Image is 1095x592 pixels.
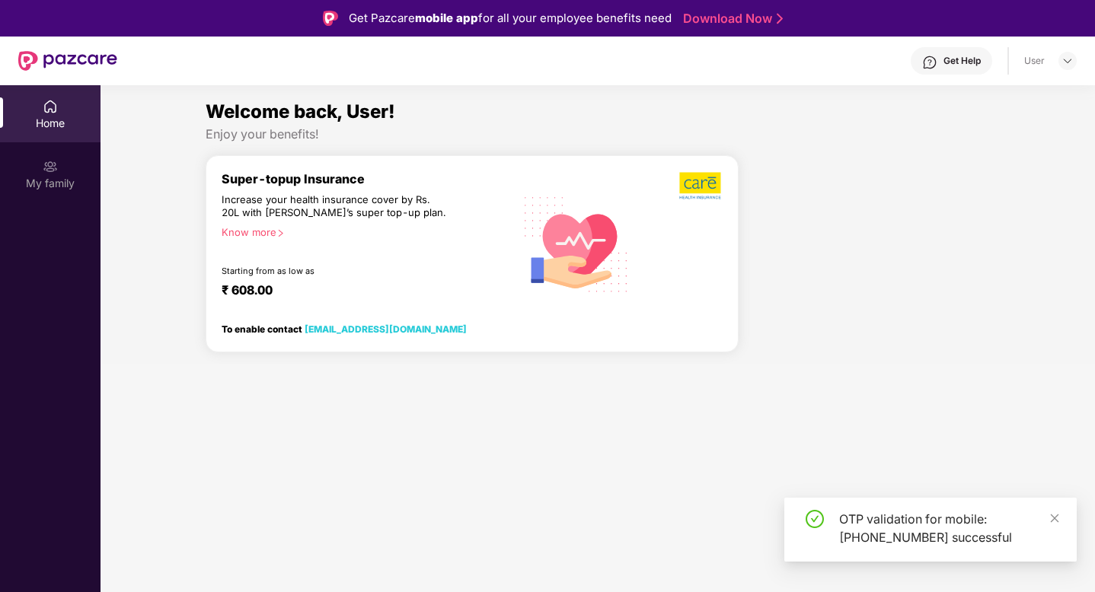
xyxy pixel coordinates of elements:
a: Download Now [683,11,778,27]
a: [EMAIL_ADDRESS][DOMAIN_NAME] [305,323,467,335]
img: svg+xml;base64,PHN2ZyBpZD0iRHJvcGRvd24tMzJ4MzIiIHhtbG5zPSJodHRwOi8vd3d3LnczLm9yZy8yMDAwL3N2ZyIgd2... [1061,55,1074,67]
div: Know more [222,226,505,237]
img: New Pazcare Logo [18,51,117,71]
img: Stroke [777,11,783,27]
div: OTP validation for mobile: [PHONE_NUMBER] successful [839,510,1058,546]
div: Get Pazcare for all your employee benefits need [349,9,672,27]
span: check-circle [806,510,824,528]
div: Enjoy your benefits! [206,126,991,142]
div: ₹ 608.00 [222,282,499,301]
img: b5dec4f62d2307b9de63beb79f102df3.png [679,171,723,200]
div: Increase your health insurance cover by Rs. 20L with [PERSON_NAME]’s super top-up plan. [222,193,449,220]
span: right [276,229,285,237]
div: Starting from as low as [222,266,449,276]
img: svg+xml;base64,PHN2ZyBpZD0iSG9tZSIgeG1sbnM9Imh0dHA6Ly93d3cudzMub3JnLzIwMDAvc3ZnIiB3aWR0aD0iMjAiIG... [43,99,58,114]
span: Welcome back, User! [206,100,395,123]
img: svg+xml;base64,PHN2ZyBpZD0iSGVscC0zMngzMiIgeG1sbnM9Imh0dHA6Ly93d3cudzMub3JnLzIwMDAvc3ZnIiB3aWR0aD... [922,55,937,70]
img: Logo [323,11,338,26]
div: To enable contact [222,323,467,334]
div: Super-topup Insurance [222,171,514,186]
span: close [1049,513,1060,524]
img: svg+xml;base64,PHN2ZyB3aWR0aD0iMjAiIGhlaWdodD0iMjAiIHZpZXdCb3g9IjAgMCAyMCAyMCIgZmlsbD0ibm9uZSIgeG... [43,159,58,174]
div: Get Help [943,55,981,67]
div: User [1024,55,1045,67]
img: svg+xml;base64,PHN2ZyB4bWxucz0iaHR0cDovL3d3dy53My5vcmcvMjAwMC9zdmciIHhtbG5zOnhsaW5rPSJodHRwOi8vd3... [514,180,640,307]
strong: mobile app [415,11,478,25]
